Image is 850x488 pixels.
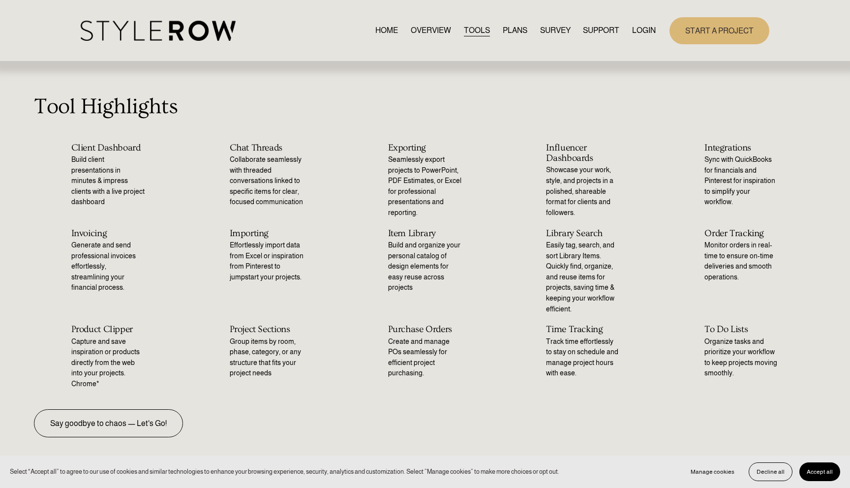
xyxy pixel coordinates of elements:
[71,228,146,239] h2: Invoicing
[757,468,785,475] span: Decline all
[388,336,462,379] p: Create and manage POs seamlessly for efficient project purchasing.
[583,24,619,37] a: folder dropdown
[546,143,620,164] h2: Influencer Dashboards
[230,240,304,282] p: Effortlessly import data from Excel or inspiration from Pinterest to jumpstart your projects.
[704,324,779,335] h2: To Do Lists
[704,154,779,208] p: Sync with QuickBooks for financials and Pinterest for inspiration to simplify your workflow.
[230,336,304,379] p: Group items by room, phase, category, or any structure that fits your project needs
[71,336,146,390] p: Capture and save inspiration or products directly from the web into your projects. Chrome*
[546,336,620,379] p: Track time effortlessly to stay on schedule and manage project hours with ease.
[81,21,236,41] img: StyleRow
[749,462,792,481] button: Decline all
[388,228,462,239] h2: Item Library
[71,240,146,293] p: Generate and send professional invoices effortlessly, streamlining your financial process.
[34,90,816,123] p: Tool Highlights
[388,240,462,293] p: Build and organize your personal catalog of design elements for easy reuse across projects
[230,228,304,239] h2: Importing
[546,324,620,335] h2: Time Tracking
[230,154,304,208] p: Collaborate seamlessly with threaded conversations linked to specific items for clear, focused co...
[375,24,398,37] a: HOME
[704,143,779,153] h2: Integrations
[503,24,527,37] a: PLANS
[71,324,146,335] h2: Product Clipper
[71,143,146,153] h2: Client Dashboard
[669,17,769,44] a: START A PROJECT
[411,24,451,37] a: OVERVIEW
[546,228,620,239] h2: Library Search
[704,240,779,282] p: Monitor orders in real-time to ensure on-time deliveries and smooth operations.
[799,462,840,481] button: Accept all
[632,24,656,37] a: LOGIN
[388,143,462,153] h2: Exporting
[546,165,620,218] p: Showcase your work, style, and projects in a polished, shareable format for clients and followers.
[540,24,571,37] a: SURVEY
[230,143,304,153] h2: Chat Threads
[807,468,833,475] span: Accept all
[704,336,779,379] p: Organize tasks and prioritize your workflow to keep projects moving smoothly.
[34,409,183,437] a: Say goodbye to chaos — Let's Go!
[388,154,462,218] p: Seamlessly export projects to PowerPoint, PDF Estimates, or Excel for professional presentations ...
[683,462,742,481] button: Manage cookies
[10,467,559,476] p: Select “Accept all” to agree to our use of cookies and similar technologies to enhance your brows...
[704,228,779,239] h2: Order Tracking
[583,25,619,36] span: SUPPORT
[691,468,734,475] span: Manage cookies
[388,324,462,335] h2: Purchase Orders
[230,324,304,335] h2: Project Sections
[71,154,146,208] p: Build client presentations in minutes & impress clients with a live project dashboard
[546,240,620,314] p: Easily tag, search, and sort Library Items. Quickly find, organize, and reuse items for projects,...
[464,24,490,37] a: TOOLS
